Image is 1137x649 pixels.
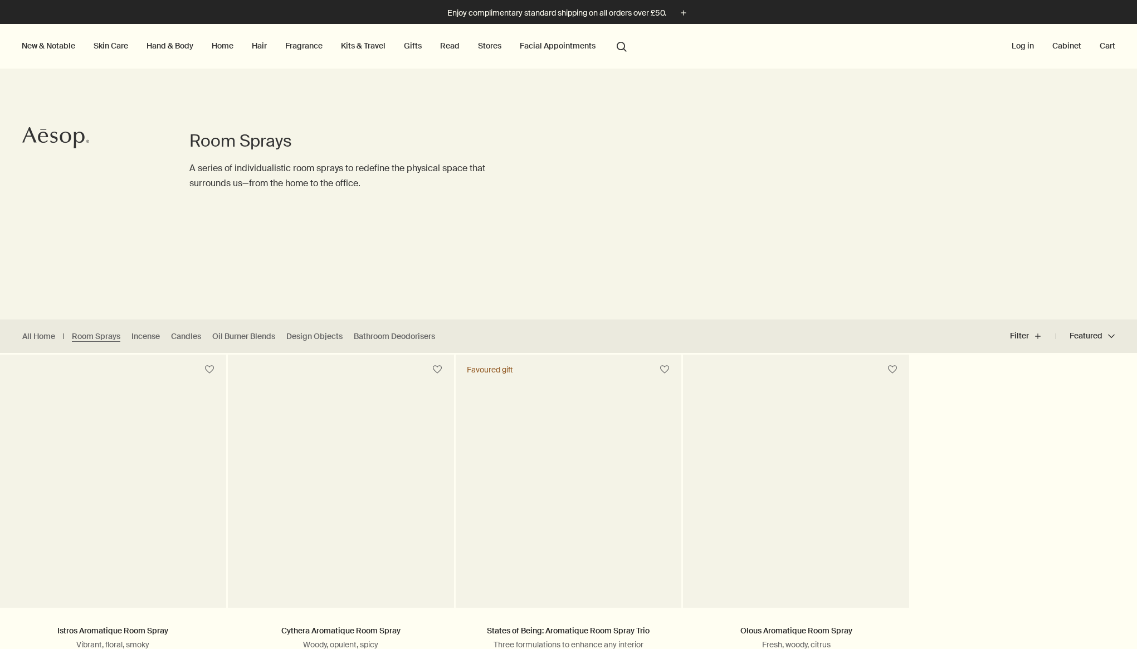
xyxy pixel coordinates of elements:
[1009,38,1036,53] button: Log in
[209,38,236,53] a: Home
[199,360,219,380] button: Save to cabinet
[212,331,275,342] a: Oil Burner Blends
[72,331,120,342] a: Room Sprays
[57,626,168,636] a: Istros Aromatique Room Spray
[612,35,632,56] button: Open search
[1009,24,1118,69] nav: supplementary
[19,38,77,53] button: New & Notable
[286,331,343,342] a: Design Objects
[1097,38,1118,53] button: Cart
[1010,323,1056,350] button: Filter
[487,626,650,636] a: States of Being: Aromatique Room Spray Trio
[447,7,690,20] button: Enjoy complimentary standard shipping on all orders over £50.
[250,38,269,53] a: Hair
[882,360,902,380] button: Save to cabinet
[438,38,462,53] a: Read
[1056,323,1115,350] button: Featured
[22,127,89,149] svg: Aesop
[189,161,524,191] p: A series of individualistic room sprays to redefine the physical space that surrounds us—from the...
[91,38,130,53] a: Skin Care
[740,626,852,636] a: Olous Aromatique Room Spray
[131,331,160,342] a: Incense
[281,626,401,636] a: Cythera Aromatique Room Spray
[339,38,388,53] a: Kits & Travel
[427,360,447,380] button: Save to cabinet
[655,360,675,380] button: Save to cabinet
[402,38,424,53] a: Gifts
[19,124,92,154] a: Aesop
[354,331,435,342] a: Bathroom Deodorisers
[447,7,666,19] p: Enjoy complimentary standard shipping on all orders over £50.
[22,331,55,342] a: All Home
[467,365,513,375] div: Favoured gift
[518,38,598,53] a: Facial Appointments
[171,331,201,342] a: Candles
[283,38,325,53] a: Fragrance
[144,38,196,53] a: Hand & Body
[476,38,504,53] button: Stores
[189,130,524,152] h1: Room Sprays
[19,24,632,69] nav: primary
[1050,38,1084,53] a: Cabinet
